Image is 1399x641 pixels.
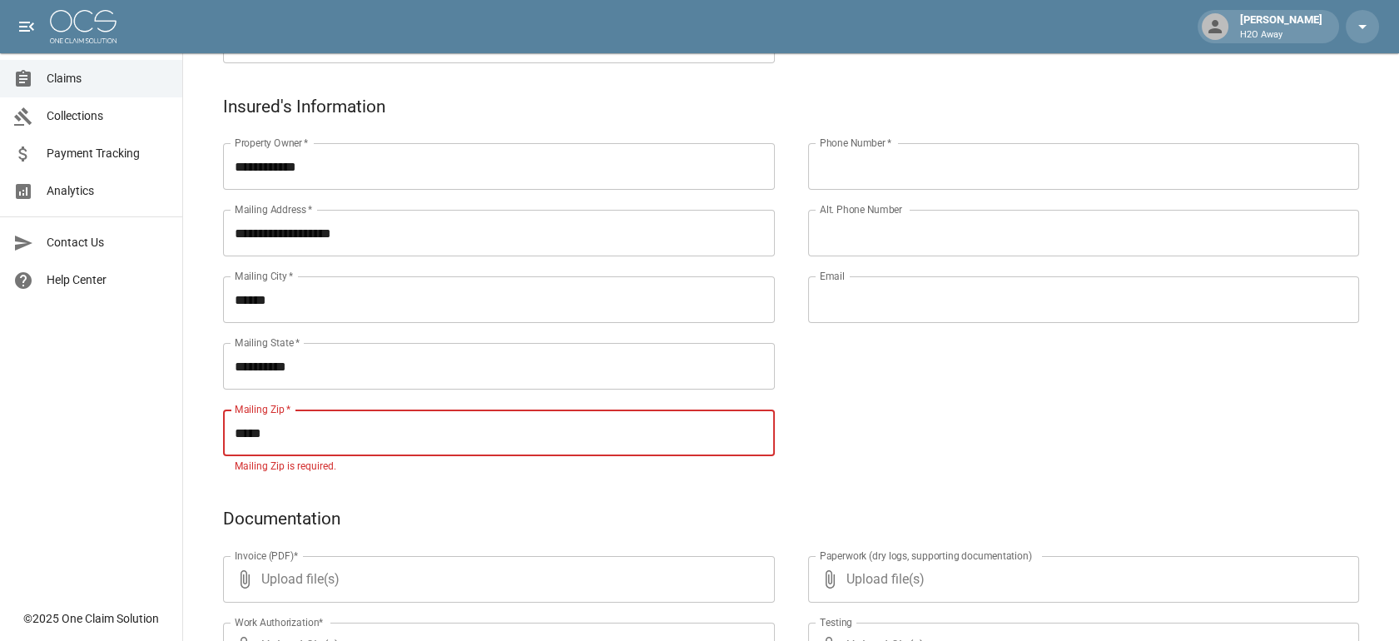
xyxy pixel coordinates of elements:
[820,615,852,629] label: Testing
[1240,28,1322,42] p: H2O Away
[820,202,902,216] label: Alt. Phone Number
[261,556,730,603] span: Upload file(s)
[820,549,1032,563] label: Paperwork (dry logs, supporting documentation)
[10,10,43,43] button: open drawer
[47,145,169,162] span: Payment Tracking
[235,549,299,563] label: Invoice (PDF)*
[846,556,1315,603] span: Upload file(s)
[235,402,291,416] label: Mailing Zip
[47,234,169,251] span: Contact Us
[47,70,169,87] span: Claims
[50,10,117,43] img: ocs-logo-white-transparent.png
[235,202,312,216] label: Mailing Address
[235,615,324,629] label: Work Authorization*
[235,269,294,283] label: Mailing City
[47,182,169,200] span: Analytics
[47,271,169,289] span: Help Center
[820,269,845,283] label: Email
[235,335,300,350] label: Mailing State
[47,107,169,125] span: Collections
[235,459,763,475] p: Mailing Zip is required.
[820,136,891,150] label: Phone Number
[23,610,159,627] div: © 2025 One Claim Solution
[235,136,309,150] label: Property Owner
[1233,12,1329,42] div: [PERSON_NAME]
